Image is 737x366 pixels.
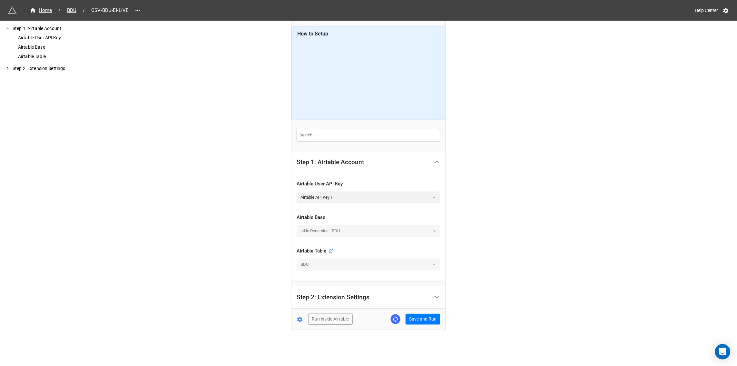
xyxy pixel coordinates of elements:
[291,152,446,173] div: Step 1: Airtable Account
[391,314,400,324] a: Sync Base Structure
[297,180,440,188] div: Airtable User API Key
[297,192,440,203] a: Airtable API Key 1
[17,44,103,51] div: Airtable Base
[406,314,440,325] button: Save and Run
[63,7,80,14] span: BDU
[63,6,80,14] a: BDU
[26,6,133,14] nav: breadcrumb
[308,314,353,325] button: Run inside Airtable
[297,159,364,165] div: Step 1: Airtable Account
[297,294,369,301] div: Step 2: Extension Settings
[87,7,133,14] span: CSV-BDU-EI-LIVE
[297,129,440,141] input: Search...
[298,40,440,114] iframe: How to Automatically Export CSVs for Airtable Views
[297,214,440,222] div: Airtable Base
[291,173,446,281] div: Step 1: Airtable Account
[291,286,446,309] div: Step 2: Extension Settings
[297,247,333,255] div: Airtable Table
[11,25,103,32] div: Step 1: Airtable Account
[30,7,52,14] div: Home
[298,31,329,37] b: How to Setup
[715,344,731,360] div: Open Intercom Messenger
[17,53,103,60] div: Airtable Table
[691,5,723,16] a: Help Center
[11,65,103,72] div: Step 2: Extension Settings
[26,6,56,14] a: Home
[8,6,17,15] img: miniextensions-icon.73ae0678.png
[17,35,103,41] div: Airtable User API Key
[83,7,85,14] li: /
[59,7,61,14] li: /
